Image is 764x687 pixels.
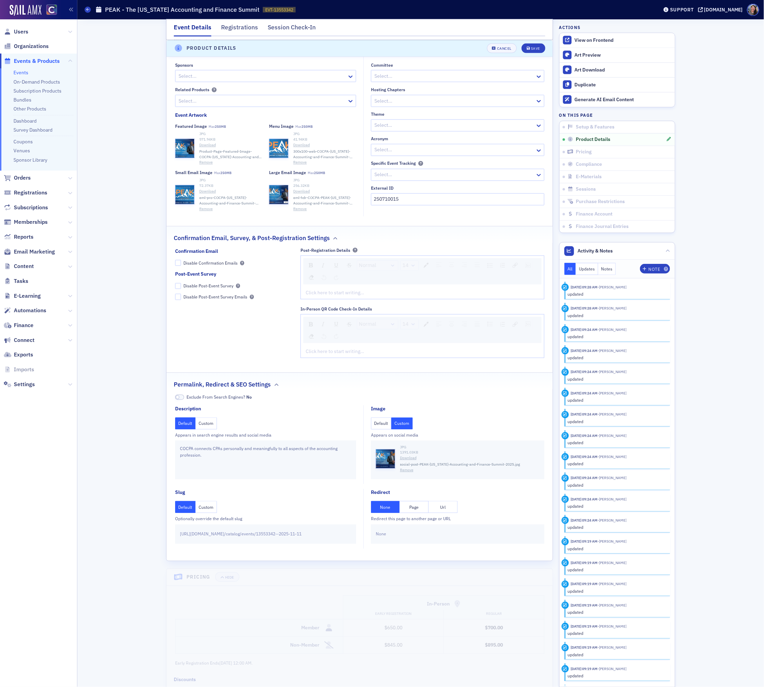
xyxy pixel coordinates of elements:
span: Tiffany Carson [598,369,627,374]
a: Orders [4,174,31,182]
div: Generate AI Email Content [575,97,671,103]
div: Unordered [485,319,495,329]
div: Small Email Image [175,170,212,175]
div: Hide [225,575,234,579]
div: updated [567,566,665,573]
input: Disable Post-Event Survey [175,283,181,289]
a: Download [293,189,356,194]
button: None [371,501,400,513]
div: Art Preview [575,52,671,58]
div: 41.94 KB [293,137,356,143]
span: Profile [747,4,759,16]
div: rdw-textalign-control [432,260,484,271]
a: Survey Dashboard [13,127,52,133]
span: EVT-13553342 [265,7,293,13]
div: Update [562,538,569,545]
div: View on Frontend [575,37,671,44]
a: Download [199,189,262,194]
span: Max [296,125,313,129]
div: Update [562,347,569,354]
span: Events & Products [14,57,60,65]
div: rdw-link-control [509,319,522,330]
div: rdw-block-control [356,319,399,330]
button: Remove [400,468,413,473]
div: Link [510,319,520,329]
span: Tiffany Carson [598,412,627,417]
div: updated [567,376,665,382]
a: Automations [4,307,46,314]
div: Post-Registration Details [300,248,350,253]
span: Purchase Restrictions [576,199,625,205]
a: Download [199,143,262,148]
span: No [175,395,184,400]
div: rdw-dropdown [357,319,398,330]
div: updated [567,291,665,297]
button: Save [522,44,545,53]
span: Subscriptions [14,204,48,211]
div: Disable Confirmation Emails [183,260,238,266]
span: 14 [402,321,409,328]
div: JPG [293,178,356,183]
span: Normal [359,262,376,270]
div: rdw-history-control [318,332,342,341]
button: All [564,263,576,275]
div: updated [567,545,665,552]
a: Reports [4,233,34,241]
button: Default [371,418,392,430]
div: rdw-dropdown [400,260,419,271]
span: Automations [14,307,46,314]
span: Normal [359,321,376,328]
div: JPG [400,445,539,450]
a: Connect [4,336,35,344]
div: Specific Event Tracking [371,161,416,166]
time: 9/19/2025 09:19 AM [571,539,598,544]
a: Events & Products [4,57,60,65]
h4: Pricing [187,573,210,581]
span: Exports [14,351,33,359]
div: updated [567,418,665,424]
div: rdw-remove-control [305,273,318,283]
button: Page [400,501,429,513]
div: rdw-font-size-control [399,319,420,330]
span: Email Marketing [14,248,55,256]
div: Update [562,517,569,524]
button: Cancel [487,44,517,53]
a: Organizations [4,42,49,50]
div: rdw-wrapper [300,314,544,358]
div: Ordered [498,320,507,329]
span: Compliance [576,162,602,168]
a: Dashboard [13,118,37,124]
div: Duplicate [575,82,671,88]
div: Italic [318,319,328,329]
div: rdw-editor [306,289,539,297]
div: rdw-remove-control [305,332,318,341]
button: [DOMAIN_NAME] [698,7,745,12]
div: rdw-font-size-control [399,260,420,271]
div: Art Download [575,67,671,73]
div: Description [175,405,201,413]
div: rdw-history-control [318,273,342,283]
img: SailAMX [10,5,41,16]
h4: On this page [559,112,675,118]
div: Update [562,453,569,460]
span: Settings [14,381,35,388]
button: Default [175,418,196,430]
div: updated [567,312,665,318]
span: -2025-11-11 [277,531,302,537]
div: Ordered [498,261,507,270]
div: Right [459,319,469,329]
time: 10/9/2025 09:24 AM [571,369,598,374]
div: Center [447,319,457,329]
div: JPG [199,132,262,137]
a: Font Size [401,261,418,270]
span: Tiffany Carson [598,454,627,459]
h4: Actions [559,24,581,30]
span: 300x100-web-COCPA-[US_STATE]-Accounting-and-Finance-Summit-2025.jpg [293,149,356,160]
span: Tiffany Carson [598,497,627,502]
div: updated [567,503,665,509]
h2: Permalink, Redirect & SEO Settings [174,380,271,389]
div: [DOMAIN_NAME] [704,7,743,13]
span: E-Materials [576,174,602,180]
div: rdw-image-control [522,260,534,271]
a: Tasks [4,277,28,285]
